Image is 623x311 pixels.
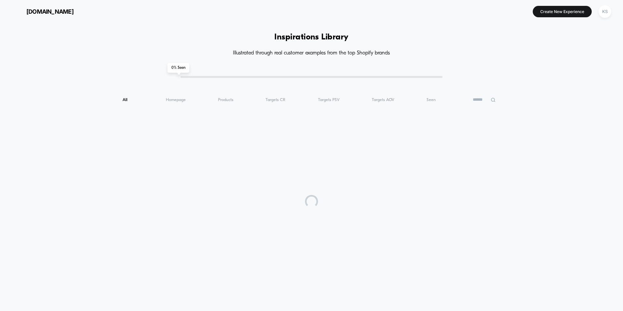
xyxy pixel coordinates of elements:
[597,5,613,18] button: KS
[10,6,76,17] button: [DOMAIN_NAME]
[372,97,394,102] span: Targets AOV
[318,97,340,102] span: Targets PSV
[167,63,189,73] span: 0 % Seen
[274,33,349,42] h1: Inspirations Library
[26,8,74,15] span: [DOMAIN_NAME]
[266,97,285,102] span: Targets CR
[533,6,592,17] button: Create New Experience
[123,97,134,102] span: All
[427,97,436,102] span: Seen
[599,5,611,18] div: KS
[166,97,186,102] span: Homepage
[94,50,529,56] h4: Illustrated through real customer examples from the top Shopify brands
[218,97,233,102] span: Products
